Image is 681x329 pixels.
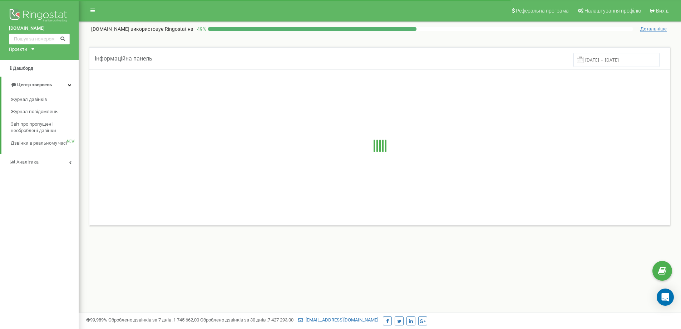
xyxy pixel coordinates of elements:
img: Ringostat logo [9,7,70,25]
a: Дзвінки в реальному часіNEW [11,137,79,150]
a: [DOMAIN_NAME] [9,25,70,32]
span: 99,989% [86,317,107,323]
span: Дашборд [13,66,33,71]
span: Журнал дзвінків [11,96,47,103]
input: Пошук за номером [9,34,70,44]
u: 1 745 662,00 [173,317,199,323]
span: Журнал повідомлень [11,108,58,115]
span: Детальніше [640,26,667,32]
p: 49 % [193,25,208,33]
span: використовує Ringostat на [130,26,193,32]
a: Звіт про пропущені необроблені дзвінки [11,118,79,137]
p: [DOMAIN_NAME] [91,25,193,33]
span: Оброблено дзвінків за 7 днів : [108,317,199,323]
span: Налаштування профілю [584,8,641,14]
div: Проєкти [9,46,27,53]
a: Центр звернень [1,77,79,93]
span: Реферальна програма [516,8,569,14]
span: Дзвінки в реальному часі [11,140,67,147]
span: Інформаційна панель [95,55,152,62]
span: Звіт про пропущені необроблені дзвінки [11,121,75,134]
a: [EMAIL_ADDRESS][DOMAIN_NAME] [298,317,378,323]
a: Журнал дзвінків [11,93,79,106]
span: Вихід [656,8,668,14]
span: Центр звернень [17,82,52,87]
u: 7 427 293,00 [268,317,293,323]
span: Оброблено дзвінків за 30 днів : [200,317,293,323]
span: Аналiтика [16,159,39,165]
a: Журнал повідомлень [11,106,79,118]
div: Open Intercom Messenger [657,289,674,306]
